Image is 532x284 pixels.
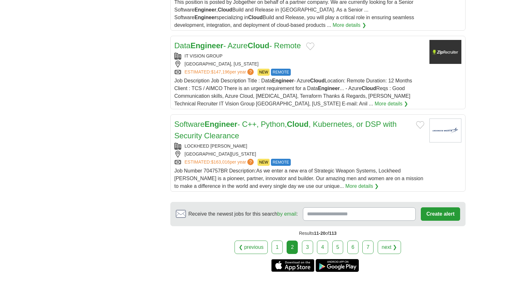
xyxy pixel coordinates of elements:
span: Job Description Job Description Title : Data - Azure Location: Remote Duration: 12 Months Client ... [174,78,412,106]
strong: Engineer [204,120,237,128]
span: REMOTE [271,69,290,76]
a: ESTIMATED:$147,196per year? [185,69,255,76]
a: next ❯ [378,241,401,254]
a: Get the iPhone app [271,259,314,272]
div: [GEOGRAPHIC_DATA][US_STATE] [174,151,424,157]
strong: Engineer [190,41,223,50]
a: More details ❯ [333,21,366,29]
div: Results of [170,226,466,241]
a: LOCKHEED [PERSON_NAME] [185,143,247,149]
a: 6 [347,241,359,254]
button: Add to favorite jobs [306,42,314,50]
span: 113 [329,231,336,236]
a: ❮ previous [235,241,268,254]
div: IT VISION GROUP [174,53,424,59]
span: 11-20 [314,231,325,236]
span: ? [247,159,254,165]
a: SoftwareEngineer- C++, Python,Cloud, Kubernetes, or DSP with Security Clearance [174,120,397,140]
strong: Engineer [272,78,294,83]
strong: Engineer [195,15,216,20]
span: ? [247,69,254,75]
a: More details ❯ [345,182,379,190]
img: Company logo [429,40,461,64]
span: $147,196 [211,69,229,74]
strong: Cloud [218,7,232,12]
strong: Cloud [310,78,325,83]
button: Add to favorite jobs [416,121,424,129]
span: NEW [258,69,270,76]
a: 1 [272,241,283,254]
a: by email [277,211,297,217]
a: 4 [317,241,328,254]
strong: Cloud [362,86,376,91]
span: Job Number 704757BR Description:As we enter a new era of Strategic Weapon Systems, Lockheed [PERS... [174,168,423,189]
span: NEW [258,159,270,166]
span: Receive the newest jobs for this search : [189,210,298,218]
a: 3 [302,241,313,254]
button: Create alert [421,207,460,221]
a: DataEngineer- AzureCloud- Remote [174,41,301,50]
a: Get the Android app [316,259,359,272]
div: 2 [287,241,298,254]
span: $163,016 [211,159,229,165]
a: ESTIMATED:$163,016per year? [185,159,255,166]
strong: Cloud [248,15,263,20]
strong: Engineer [318,86,340,91]
img: Lockheed Martin logo [429,119,461,142]
strong: Cloud [248,41,269,50]
span: REMOTE [271,159,290,166]
div: [GEOGRAPHIC_DATA], [US_STATE] [174,61,424,67]
a: 7 [362,241,374,254]
strong: Cloud [287,120,309,128]
a: More details ❯ [374,100,408,108]
a: 5 [332,241,343,254]
strong: Engineer [195,7,216,12]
